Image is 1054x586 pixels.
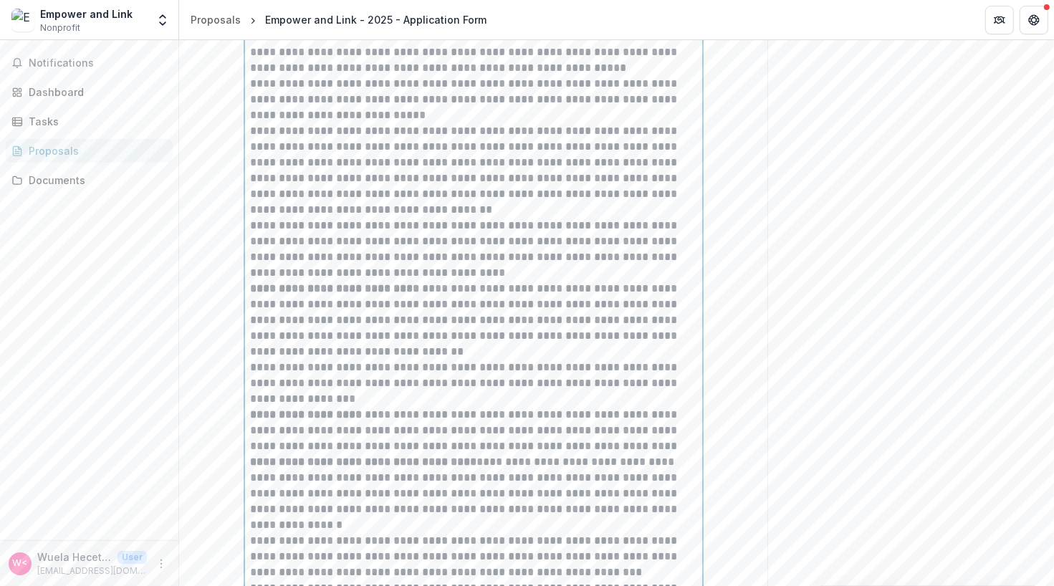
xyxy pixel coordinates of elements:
[37,565,147,577] p: [EMAIL_ADDRESS][DOMAIN_NAME]
[13,559,28,568] div: Wuela Heceta <support@empowerandlink.org>
[29,57,167,69] span: Notifications
[29,173,161,188] div: Documents
[6,168,173,192] a: Documents
[6,80,173,104] a: Dashboard
[185,9,246,30] a: Proposals
[6,52,173,75] button: Notifications
[29,85,161,100] div: Dashboard
[191,12,241,27] div: Proposals
[37,549,112,565] p: Wuela Heceta <[EMAIL_ADDRESS][DOMAIN_NAME]>
[29,114,161,129] div: Tasks
[153,6,173,34] button: Open entity switcher
[6,110,173,133] a: Tasks
[1020,6,1048,34] button: Get Help
[185,9,492,30] nav: breadcrumb
[153,555,170,572] button: More
[29,143,161,158] div: Proposals
[40,6,133,21] div: Empower and Link
[11,9,34,32] img: Empower and Link
[265,12,487,27] div: Empower and Link - 2025 - Application Form
[118,551,147,564] p: User
[985,6,1014,34] button: Partners
[40,21,80,34] span: Nonprofit
[6,139,173,163] a: Proposals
